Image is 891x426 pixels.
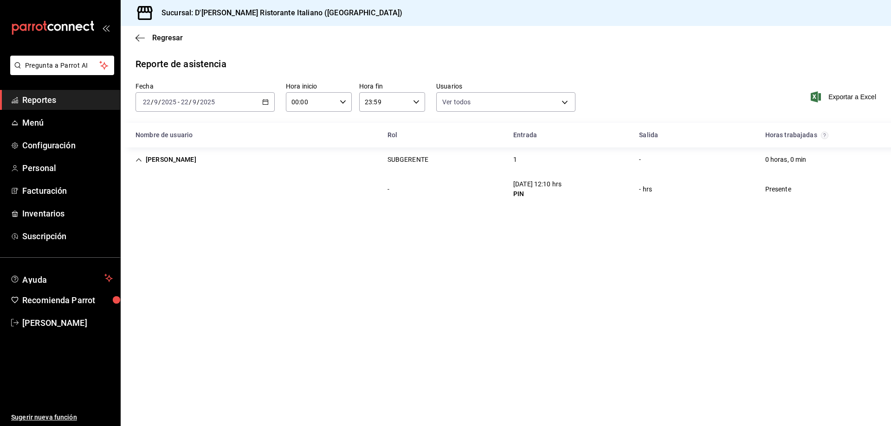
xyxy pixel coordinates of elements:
div: Cell [128,151,204,168]
div: PIN [513,189,562,199]
label: Fecha [136,83,275,89]
span: Suscripción [22,230,113,242]
div: SUBGERENTE [387,155,428,165]
input: -- [181,98,189,106]
span: Recomienda Parrot [22,294,113,306]
span: Ver todos [442,97,471,107]
div: [DATE] 12:10 hrs [513,179,562,189]
div: Row [121,147,891,172]
span: Facturación [22,184,113,197]
span: - [178,98,180,106]
span: / [151,98,154,106]
span: Menú [22,116,113,129]
div: Cell [758,151,814,168]
input: -- [154,98,158,106]
div: Cell [128,185,143,193]
div: Cell [506,176,569,203]
div: Head [121,123,891,147]
span: / [158,98,161,106]
label: Hora inicio [286,83,352,89]
div: Cell [632,151,648,168]
div: HeadCell [506,127,632,144]
div: Cell [758,181,799,198]
span: Inventarios [22,207,113,220]
div: HeadCell [380,127,506,144]
a: Pregunta a Parrot AI [6,67,114,77]
div: Cell [380,181,397,198]
button: Exportar a Excel [813,91,876,102]
button: Pregunta a Parrot AI [10,56,114,75]
div: - [387,184,389,194]
span: Pregunta a Parrot AI [25,61,100,70]
input: ---- [161,98,177,106]
div: Container [121,123,891,206]
span: Reportes [22,94,113,106]
div: Cell [380,151,436,168]
button: Regresar [136,33,183,42]
span: Regresar [152,33,183,42]
div: HeadCell [632,127,757,144]
div: Cell [632,181,659,198]
label: Usuarios [436,83,575,89]
div: Row [121,172,891,206]
div: HeadCell [128,127,380,144]
div: - hrs [639,184,652,194]
span: Configuración [22,139,113,152]
div: Cell [506,151,524,168]
input: -- [192,98,197,106]
div: HeadCell [758,127,884,144]
span: Personal [22,162,113,174]
input: -- [142,98,151,106]
label: Hora fin [359,83,425,89]
span: Sugerir nueva función [11,413,113,422]
span: / [189,98,192,106]
input: ---- [200,98,215,106]
div: Reporte de asistencia [136,57,226,71]
button: open_drawer_menu [102,24,110,32]
svg: El total de horas trabajadas por usuario es el resultado de la suma redondeada del registro de ho... [821,132,828,139]
span: [PERSON_NAME] [22,317,113,329]
span: Ayuda [22,273,101,284]
span: / [197,98,200,106]
h3: Sucursal: D'[PERSON_NAME] Ristorante Italiano ([GEOGRAPHIC_DATA]) [154,7,403,19]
